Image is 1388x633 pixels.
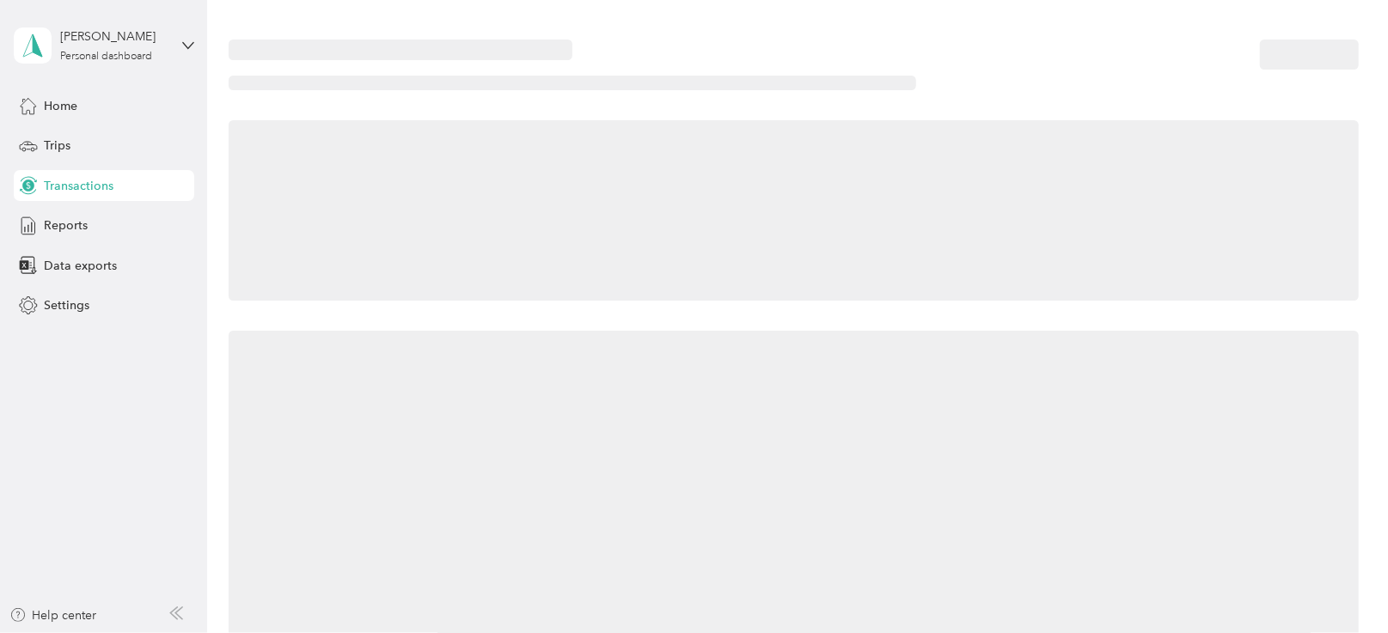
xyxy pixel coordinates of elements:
[44,257,117,275] span: Data exports
[44,137,70,155] span: Trips
[60,27,168,46] div: [PERSON_NAME]
[60,52,152,62] div: Personal dashboard
[44,97,77,115] span: Home
[9,606,97,624] button: Help center
[44,177,113,195] span: Transactions
[44,296,89,314] span: Settings
[1292,537,1388,633] iframe: Everlance-gr Chat Button Frame
[44,216,88,234] span: Reports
